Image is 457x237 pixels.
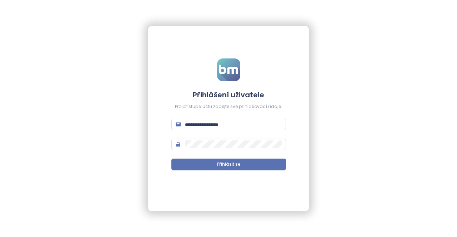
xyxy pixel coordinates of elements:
h4: Přihlášení uživatele [171,90,286,100]
span: lock [176,142,181,147]
span: mail [176,122,181,127]
button: Přihlásit se [171,159,286,170]
img: logo [217,58,240,81]
div: Pro přístup k účtu zadejte své přihlašovací údaje. [171,103,286,110]
span: Přihlásit se [217,161,240,168]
